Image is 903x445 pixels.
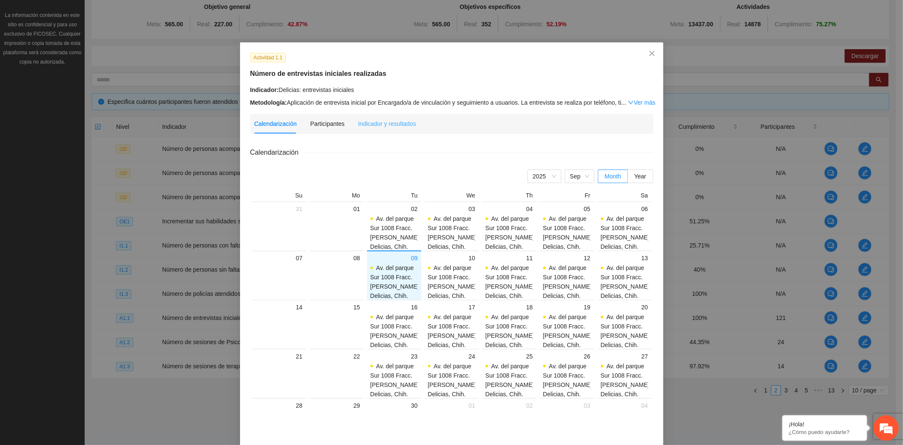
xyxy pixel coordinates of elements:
span: Av. del parque Sur 1008 Fracc. [PERSON_NAME], Delicias, Chih. [601,363,651,398]
div: Aplicación de entrevista inicial por Encargado/a de vinculación y seguimiento a usuarios. La entr... [250,98,653,107]
div: 13 [601,253,648,263]
span: Estamos en línea. [49,113,117,199]
td: 2025-09-15 [308,300,365,349]
div: 16 [370,302,418,312]
div: ¡Hola! [789,421,861,428]
div: 24 [428,351,475,362]
span: close [649,50,655,57]
span: Av. del parque Sur 1008 Fracc. [PERSON_NAME], Delicias, Chih. [601,215,651,250]
span: Sep [570,170,589,183]
td: 2025-08-31 [250,201,308,250]
textarea: Escriba su mensaje y pulse “Intro” [4,231,161,261]
a: Expand [628,99,655,106]
div: 03 [543,400,591,411]
span: Av. del parque Sur 1008 Fracc. [PERSON_NAME], Delicias, Chih. [486,215,536,250]
div: 02 [486,400,533,411]
div: 27 [601,351,648,362]
td: 2025-09-13 [596,250,653,300]
div: 08 [313,253,360,263]
td: 2025-09-02 [365,201,423,250]
div: 11 [486,253,533,263]
td: 2025-09-24 [423,349,480,398]
div: 23 [370,351,418,362]
div: Chatee con nosotros ahora [44,43,142,54]
div: 25 [486,351,533,362]
th: Th [480,192,538,201]
span: Av. del parque Sur 1008 Fracc. [PERSON_NAME], Delicias, Chih. [370,215,421,250]
span: Av. del parque Sur 1008 Fracc. [PERSON_NAME], Delicias, Chih. [601,314,651,348]
span: Av. del parque Sur 1008 Fracc. [PERSON_NAME], Delicias, Chih. [601,264,651,299]
div: Calendarización [254,119,297,128]
div: 04 [601,400,648,411]
h5: Número de entrevistas iniciales realizadas [250,69,653,79]
td: 2025-09-06 [596,201,653,250]
td: 2025-09-22 [308,349,365,398]
th: Mo [308,192,365,201]
div: 22 [313,351,360,362]
td: 2025-09-18 [480,300,538,349]
span: down [628,100,634,106]
span: Av. del parque Sur 1008 Fracc. [PERSON_NAME], Delicias, Chih. [428,314,478,348]
div: 28 [255,400,303,411]
div: 07 [255,253,303,263]
div: 30 [370,400,418,411]
th: Sa [596,192,653,201]
button: Close [641,42,663,65]
td: 2025-09-11 [480,250,538,300]
td: 2025-09-25 [480,349,538,398]
td: 2025-09-09 [365,250,423,300]
span: Av. del parque Sur 1008 Fracc. [PERSON_NAME], Delicias, Chih. [543,363,594,398]
span: Av. del parque Sur 1008 Fracc. [PERSON_NAME], Delicias, Chih. [370,264,421,299]
td: 2025-09-19 [538,300,596,349]
div: 09 [370,253,418,263]
span: Month [605,173,621,180]
th: Su [250,192,308,201]
div: 29 [313,400,360,411]
span: 2025 [533,170,556,183]
td: 2025-09-20 [596,300,653,349]
td: 2025-09-03 [423,201,480,250]
div: 14 [255,302,303,312]
span: Av. del parque Sur 1008 Fracc. [PERSON_NAME], Delicias, Chih. [486,264,536,299]
td: 2025-09-07 [250,250,308,300]
td: 2025-09-04 [480,201,538,250]
span: Av. del parque Sur 1008 Fracc. [PERSON_NAME], Delicias, Chih. [543,314,594,348]
td: 2025-09-26 [538,349,596,398]
th: We [423,192,480,201]
span: Av. del parque Sur 1008 Fracc. [PERSON_NAME], Delicias, Chih. [543,264,594,299]
span: Av. del parque Sur 1008 Fracc. [PERSON_NAME], Delicias, Chih. [428,264,478,299]
div: 12 [543,253,591,263]
td: 2025-09-05 [538,201,596,250]
span: Av. del parque Sur 1008 Fracc. [PERSON_NAME], Delicias, Chih. [486,314,536,348]
span: Av. del parque Sur 1008 Fracc. [PERSON_NAME], Delicias, Chih. [428,215,478,250]
td: 2025-09-12 [538,250,596,300]
div: Participantes [310,119,345,128]
td: 2025-09-23 [365,349,423,398]
td: 2025-09-10 [423,250,480,300]
strong: Metodología: [250,99,287,106]
div: 06 [601,204,648,214]
div: 01 [313,204,360,214]
div: Delicias: entrevistas iniciales [250,85,653,95]
div: 19 [543,302,591,312]
strong: Indicador: [250,86,279,93]
span: Av. del parque Sur 1008 Fracc. [PERSON_NAME], Delicias, Chih. [543,215,594,250]
div: 20 [601,302,648,312]
td: 2025-09-27 [596,349,653,398]
td: 2025-09-17 [423,300,480,349]
span: Calendarización [250,147,306,158]
div: 04 [486,204,533,214]
td: 2025-09-21 [250,349,308,398]
td: 2025-09-16 [365,300,423,349]
div: 03 [428,204,475,214]
span: Year [634,173,646,180]
span: Actividad 1.1 [250,53,286,62]
span: Av. del parque Sur 1008 Fracc. [PERSON_NAME], Delicias, Chih. [370,314,421,348]
div: 18 [486,302,533,312]
td: 2025-09-01 [308,201,365,250]
div: Indicador y resultados [358,119,416,128]
div: 26 [543,351,591,362]
th: Tu [365,192,423,201]
span: Av. del parque Sur 1008 Fracc. [PERSON_NAME], Delicias, Chih. [370,363,421,398]
div: 17 [428,302,475,312]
